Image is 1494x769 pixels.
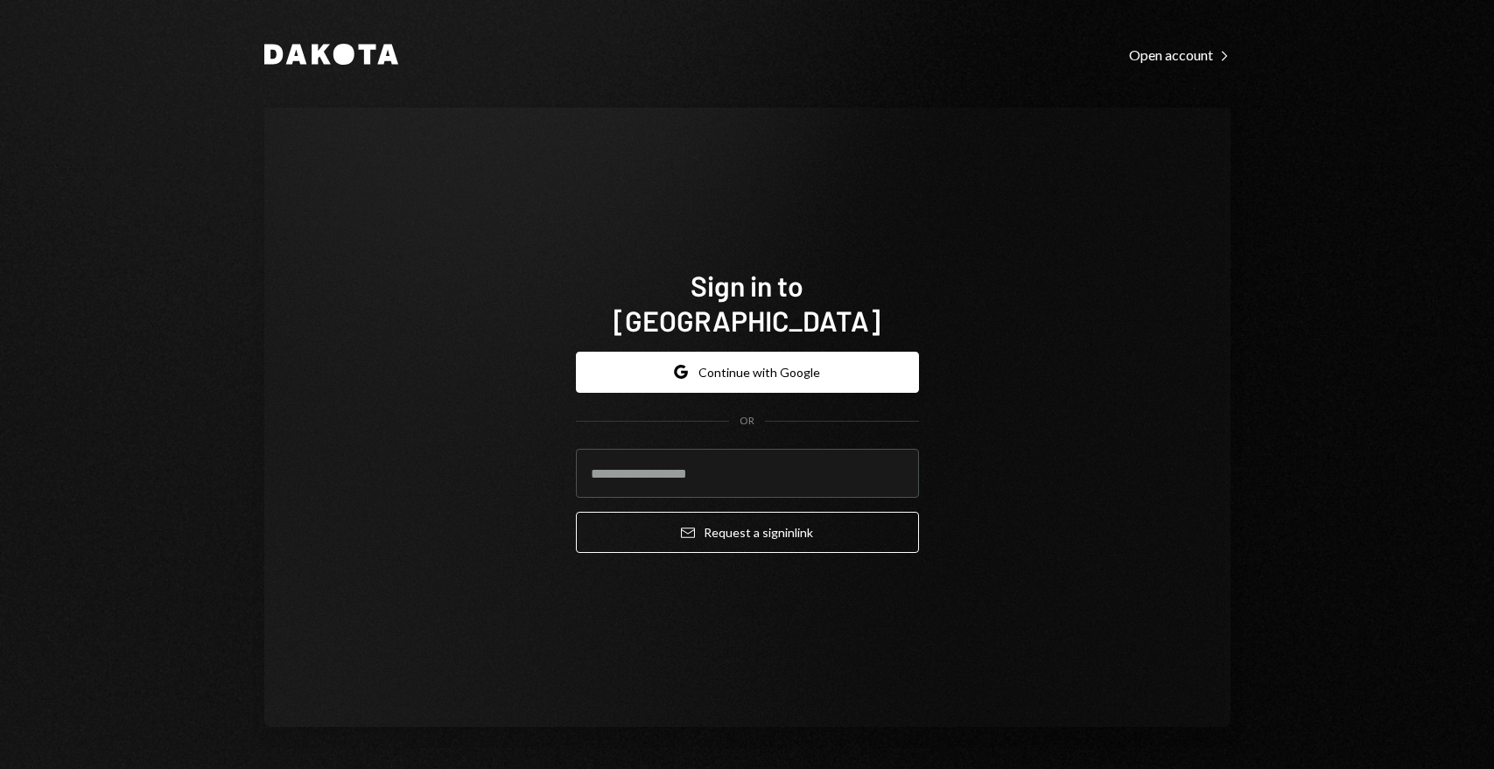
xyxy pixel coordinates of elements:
button: Request a signinlink [576,512,919,553]
button: Continue with Google [576,352,919,393]
a: Open account [1129,45,1231,64]
h1: Sign in to [GEOGRAPHIC_DATA] [576,268,919,338]
div: OR [740,414,754,429]
div: Open account [1129,46,1231,64]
